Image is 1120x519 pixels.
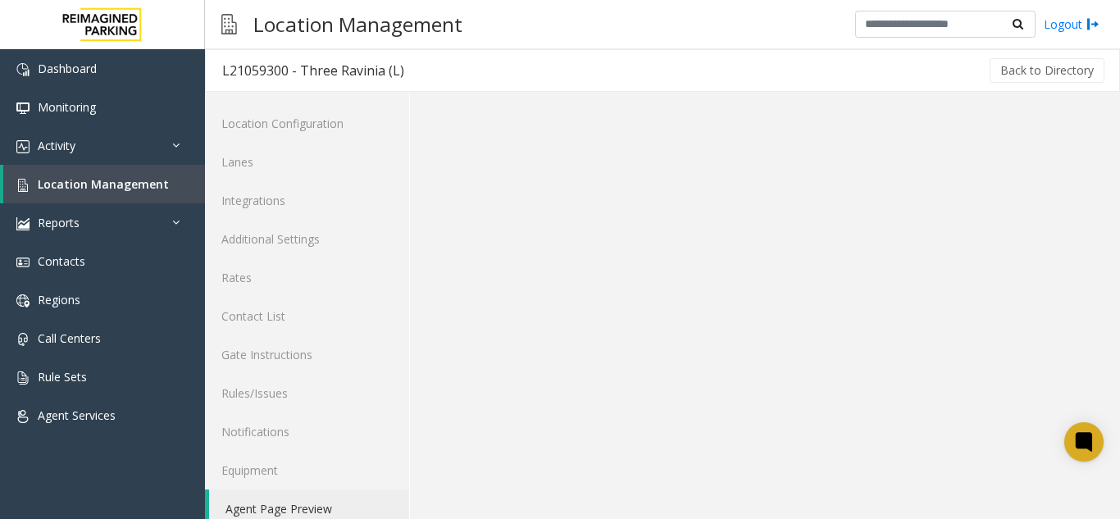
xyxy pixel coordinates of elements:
[38,99,96,115] span: Monitoring
[205,220,409,258] a: Additional Settings
[38,330,101,346] span: Call Centers
[38,176,169,192] span: Location Management
[205,412,409,451] a: Notifications
[16,294,30,307] img: 'icon'
[38,369,87,385] span: Rule Sets
[38,292,80,307] span: Regions
[3,165,205,203] a: Location Management
[205,143,409,181] a: Lanes
[205,181,409,220] a: Integrations
[205,374,409,412] a: Rules/Issues
[205,297,409,335] a: Contact List
[222,60,404,81] div: L21059300 - Three Ravinia (L)
[205,451,409,489] a: Equipment
[16,63,30,76] img: 'icon'
[16,256,30,269] img: 'icon'
[16,371,30,385] img: 'icon'
[1086,16,1100,33] img: logout
[16,333,30,346] img: 'icon'
[245,4,471,44] h3: Location Management
[38,61,97,76] span: Dashboard
[16,140,30,153] img: 'icon'
[16,102,30,115] img: 'icon'
[38,253,85,269] span: Contacts
[205,335,409,374] a: Gate Instructions
[16,410,30,423] img: 'icon'
[990,58,1104,83] button: Back to Directory
[16,179,30,192] img: 'icon'
[16,217,30,230] img: 'icon'
[205,104,409,143] a: Location Configuration
[38,407,116,423] span: Agent Services
[38,138,75,153] span: Activity
[221,4,237,44] img: pageIcon
[1044,16,1100,33] a: Logout
[38,215,80,230] span: Reports
[205,258,409,297] a: Rates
